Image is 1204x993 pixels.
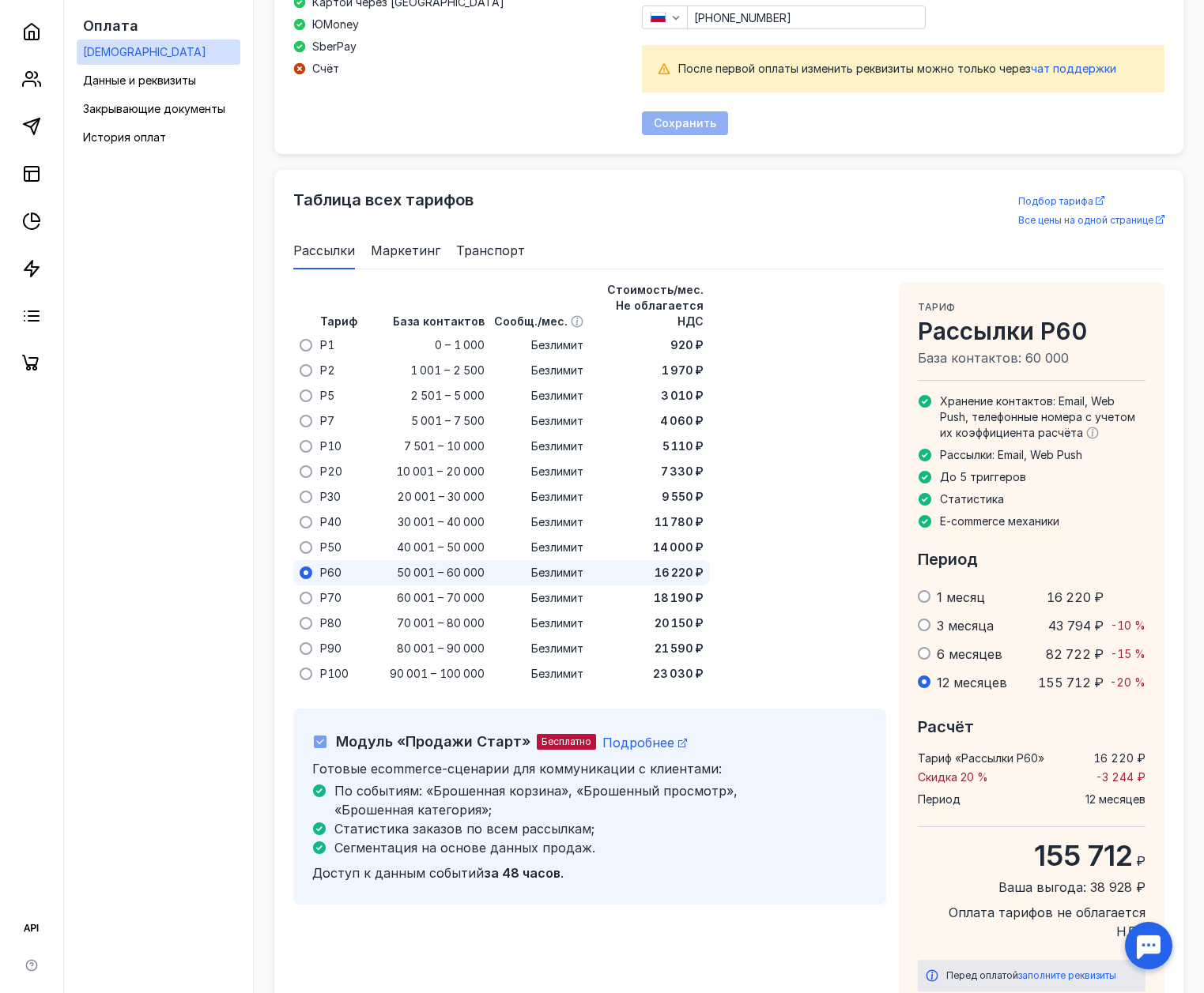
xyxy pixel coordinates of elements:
[940,514,1059,528] span: E-commerce механики
[531,489,583,505] span: Безлимит
[602,735,674,750] span: Подробнее
[940,470,1026,483] span: До 5 триггеров
[456,241,525,260] span: Транспорт
[661,464,704,480] span: 7 330 ₽
[312,39,357,55] span: SberPay
[1096,769,1145,785] span: -3 244 ₽
[320,514,342,530] span: P40
[918,717,974,736] span: Расчёт
[77,125,240,150] a: История оплат
[937,675,1007,690] span: 12 месяцев
[602,735,687,750] a: Подробнее
[918,750,1044,766] span: Тариф « Рассылки P60 »
[542,735,591,747] span: Бесплатно
[918,792,961,807] span: Период
[397,590,485,606] span: 60 001 – 70 000
[320,388,334,404] span: P5
[655,565,704,581] span: 16 220 ₽
[397,565,485,581] span: 50 001 – 60 000
[918,348,1145,367] span: База контактов: 60 000
[410,388,485,404] span: 2 501 – 5 000
[662,489,704,505] span: 9 550 ₽
[1018,194,1164,209] a: Подбор тарифа
[77,39,240,65] a: [DEMOGRAPHIC_DATA]
[531,641,583,656] span: Безлимит
[678,61,1149,77] div: После первой оплаты изменить реквизиты можно только через
[334,821,594,837] span: Статистика заказов по всем рассылкам;
[918,550,978,569] span: Период
[320,590,342,606] span: P70
[83,102,225,115] span: Закрывающие документы
[312,865,564,881] span: Доступ к данным событий .
[1018,213,1164,228] a: Все цены на одной странице
[531,540,583,555] span: Безлимит
[77,96,240,122] a: Закрывающие документы
[390,666,485,682] span: 90 001 – 100 000
[293,241,355,260] span: Рассылки
[312,761,722,777] span: Готовые ecommerce-сценарии для коммуникации с клиентами:
[410,363,485,378] span: 1 001 – 2 500
[397,641,485,656] span: 80 001 – 90 000
[334,840,595,856] span: Сегментация на основе данных продаж.
[320,565,342,581] span: P60
[940,492,1004,506] span: Статистика
[293,190,474,209] span: Таблица всех тарифов
[655,615,704,631] span: 20 150 ₽
[1038,675,1104,690] span: 155 712 ₽
[946,968,1138,984] div: Перед оплатой
[1031,62,1116,75] span: чат поддержки
[334,783,738,818] span: По событиям: «Брошенная корзина», «Брошенный просмотр», «Брошенная категория»;
[1031,61,1116,77] button: чат поддержки
[435,337,485,353] span: 0 – 1 000
[397,540,485,555] span: 40 001 – 50 000
[371,241,440,260] span: Маркетинг
[662,363,704,378] span: 1 970 ₽
[320,615,342,631] span: P80
[937,589,985,605] span: 1 месяц
[1047,589,1104,605] span: 16 220 ₽
[531,565,583,581] span: Безлимит
[937,646,1002,662] span: 6 месяцев
[1085,792,1145,807] span: 12 месяцев
[1018,195,1093,207] span: Подбор тарифа
[83,45,206,58] span: [DEMOGRAPHIC_DATA]
[531,514,583,530] span: Безлимит
[77,68,240,93] a: Данные и реквизиты
[336,733,530,750] span: Модуль «Продажи Старт»
[531,363,583,378] span: Безлимит
[655,514,704,530] span: 11 780 ₽
[1046,646,1104,662] span: 82 722 ₽
[320,363,335,378] span: P2
[918,301,956,313] span: Тариф
[397,489,485,505] span: 20 001 – 30 000
[531,438,583,454] span: Безлимит
[404,438,485,454] span: 7 501 – 10 000
[1111,647,1145,660] span: -15 %
[607,283,704,328] span: Стоимость/мес. Не облагается НДС
[670,337,704,353] span: 920 ₽
[1018,968,1116,984] button: заполните реквизиты
[918,903,1145,941] span: Оплата тарифов не облагается НДС
[320,540,342,555] span: P50
[320,464,342,480] span: P20
[1111,619,1145,632] span: -10 %
[655,641,704,656] span: 21 590 ₽
[937,618,994,634] span: 3 месяца
[661,388,704,404] span: 3 010 ₽
[1018,214,1153,226] span: Все цены на одной странице
[531,337,583,353] span: Безлимит
[1110,675,1145,689] span: -20 %
[531,413,583,429] span: Безлимит
[940,394,1135,439] span: Хранение контактов: Email, Web Push, телефонные номера с учетом их коэффициента расчёта
[1048,618,1104,634] span: 43 794 ₽
[320,314,357,328] span: Тариф
[918,317,1145,345] span: Рассылки P60
[918,878,1145,897] span: Ваша выгода: 38 928 ₽
[83,17,138,34] span: Оплата
[411,413,485,429] span: 5 001 – 7 500
[320,641,342,656] span: P90
[940,448,1082,461] span: Рассылки: Email, Web Push
[320,337,334,353] span: P1
[660,413,704,429] span: 4 060 ₽
[83,73,196,87] span: Данные и реквизиты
